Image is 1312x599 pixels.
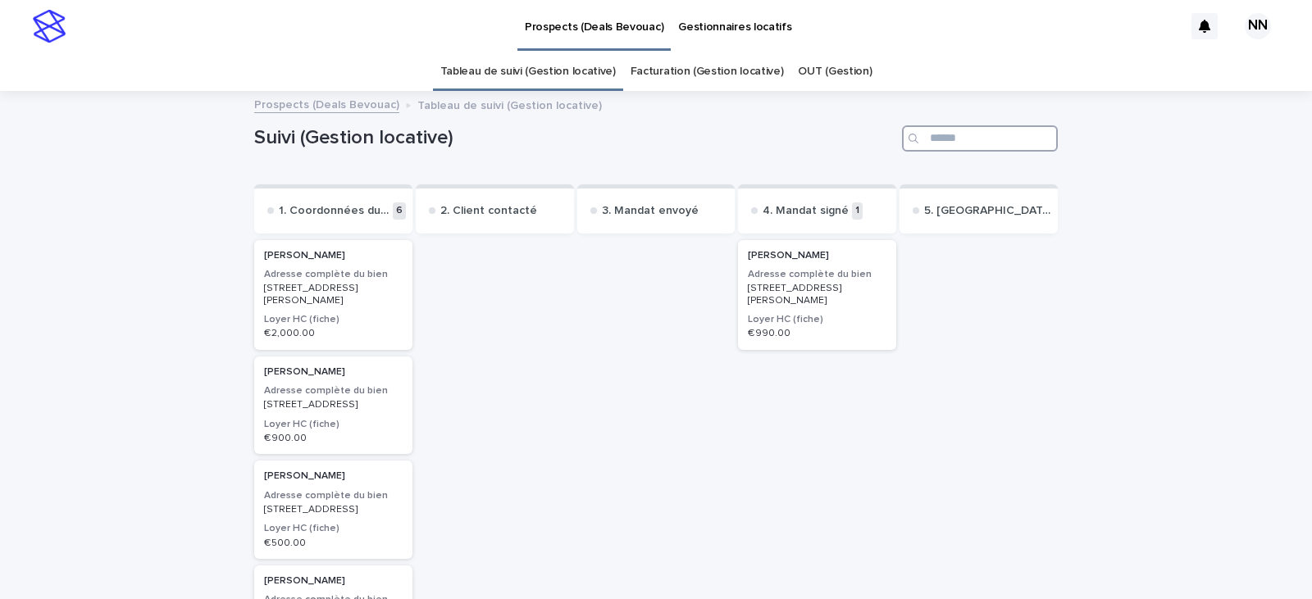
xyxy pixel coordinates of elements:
a: Facturation (Gestion locative) [631,52,784,91]
a: [PERSON_NAME]Adresse complète du bien[STREET_ADDRESS]Loyer HC (fiche)€ 500.00 [254,461,412,559]
p: [STREET_ADDRESS] [264,399,403,411]
p: 4. Mandat signé [763,204,849,218]
p: Tableau de suivi (Gestion locative) [417,95,602,113]
p: € 2,000.00 [264,328,403,339]
h3: Loyer HC (fiche) [264,313,403,326]
p: [STREET_ADDRESS][PERSON_NAME] [748,283,886,306]
p: 3. Mandat envoyé [602,204,699,218]
a: [PERSON_NAME]Adresse complète du bien[STREET_ADDRESS][PERSON_NAME]Loyer HC (fiche)€ 2,000.00 [254,240,412,350]
a: [PERSON_NAME]Adresse complète du bien[STREET_ADDRESS]Loyer HC (fiche)€ 900.00 [254,356,412,455]
p: [STREET_ADDRESS][PERSON_NAME] [264,283,403,306]
h3: Adresse complète du bien [264,268,403,281]
a: Prospects (Deals Bevouac) [254,94,399,113]
p: € 500.00 [264,538,403,549]
p: € 900.00 [264,433,403,444]
h1: Suivi (Gestion locative) [254,126,895,150]
a: OUT (Gestion) [798,52,872,91]
p: 6 [393,202,406,220]
a: [PERSON_NAME]Adresse complète du bien[STREET_ADDRESS][PERSON_NAME]Loyer HC (fiche)€ 990.00 [738,240,896,350]
img: stacker-logo-s-only.png [33,10,66,43]
p: 1 [852,202,863,220]
p: [PERSON_NAME] [264,366,403,378]
p: [PERSON_NAME] [264,250,403,261]
p: [PERSON_NAME] [264,575,403,587]
h3: Adresse complète du bien [748,268,886,281]
h3: Loyer HC (fiche) [264,522,403,535]
div: NN [1245,13,1271,39]
h3: Loyer HC (fiche) [264,418,403,431]
p: 2. Client contacté [440,204,537,218]
h3: Adresse complète du bien [264,384,403,397]
h3: Adresse complète du bien [264,489,403,502]
p: [PERSON_NAME] [748,250,886,261]
p: 5. [GEOGRAPHIC_DATA] [924,204,1051,218]
h3: Loyer HC (fiche) [748,313,886,326]
input: Search [902,125,1058,152]
a: Tableau de suivi (Gestion locative) [440,52,616,91]
p: [PERSON_NAME] [264,470,403,482]
p: 1. Coordonnées du client transmises [279,204,389,218]
p: € 990.00 [748,328,886,339]
p: [STREET_ADDRESS] [264,504,403,515]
